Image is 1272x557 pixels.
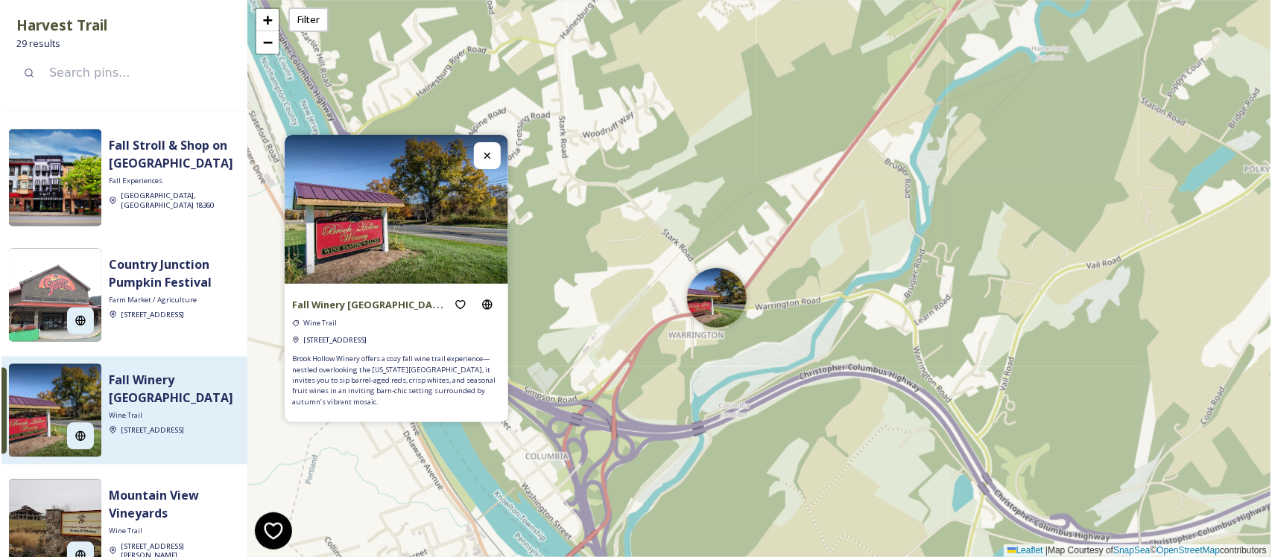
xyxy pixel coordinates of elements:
div: Filter [288,7,329,32]
strong: Fall Winery [GEOGRAPHIC_DATA] [109,372,233,407]
a: [STREET_ADDRESS] [121,310,184,319]
strong: Fall Stroll & Shop on [GEOGRAPHIC_DATA] [109,138,233,172]
span: [STREET_ADDRESS] [121,426,184,436]
span: | [1045,545,1048,556]
strong: Fall Winery [GEOGRAPHIC_DATA] [292,297,449,311]
a: [GEOGRAPHIC_DATA], [GEOGRAPHIC_DATA] 18360 [121,191,232,210]
input: Search pins... [42,57,232,89]
img: Fall%20Stroudsburg.jpg [9,130,101,226]
span: Fall Experiences [109,176,162,187]
span: Wine Trail [109,526,142,537]
a: Zoom out [256,31,279,54]
strong: Harvest Trail [16,15,107,35]
img: Brook%20Hollow%20Winery.jpg [285,135,508,284]
span: 29 results [16,36,60,51]
span: Brook Hollow Winery offers a cozy fall wine trail experience—nestled overlooking the [US_STATE][G... [292,354,501,407]
a: [STREET_ADDRESS] [303,332,367,346]
span: Wine Trail [109,411,142,421]
img: Shopping-Country-Junction-2-PoconoMtns0-aff2157dd77fab8_aff21785-efd5-492b-18c413223bec36c4.jpg [9,249,101,342]
span: Farm Market / Agriculture [109,296,197,306]
span: [STREET_ADDRESS] [121,311,184,320]
span: [STREET_ADDRESS] [303,335,367,345]
span: Wine Trail [303,318,337,328]
a: [STREET_ADDRESS] [121,425,184,435]
a: Leaflet [1007,545,1043,556]
div: Map Courtesy of © contributors [1004,544,1271,557]
span: + [263,10,273,29]
strong: Country Junction Pumpkin Festival [109,257,212,291]
strong: Mountain View Vineyards [109,488,199,522]
span: [GEOGRAPHIC_DATA], [GEOGRAPHIC_DATA] 18360 [121,191,214,211]
a: SnapSea [1113,545,1150,556]
img: Brook%20Hollow%20Winery.jpg [9,364,101,457]
a: Zoom in [256,9,279,31]
span: − [263,33,273,51]
a: OpenStreetMap [1157,545,1221,556]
